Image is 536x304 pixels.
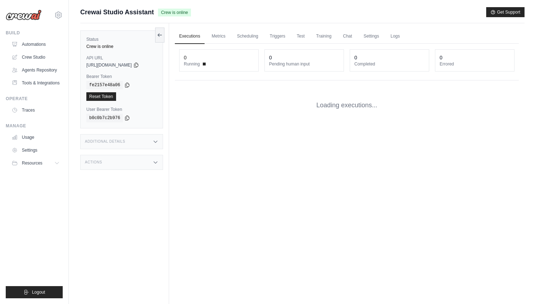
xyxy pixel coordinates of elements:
[440,54,442,61] div: 0
[312,29,336,44] a: Training
[184,61,200,67] span: Running
[6,10,42,20] img: Logo
[265,29,290,44] a: Triggers
[9,39,63,50] a: Automations
[175,89,519,122] div: Loading executions...
[86,74,157,79] label: Bearer Token
[339,29,356,44] a: Chat
[9,52,63,63] a: Crew Studio
[207,29,230,44] a: Metrics
[354,61,425,67] dt: Completed
[86,81,123,89] code: fe2157e48a06
[269,61,339,67] dt: Pending human input
[85,160,102,165] h3: Actions
[9,64,63,76] a: Agents Repository
[85,139,125,144] h3: Additional Details
[86,44,157,49] div: Crew is online
[386,29,404,44] a: Logs
[86,114,123,122] code: b0c0b7c2b976
[9,77,63,89] a: Tools & Integrations
[9,132,63,143] a: Usage
[292,29,309,44] a: Test
[32,289,45,295] span: Logout
[175,29,205,44] a: Executions
[486,7,525,17] button: Get Support
[86,55,157,61] label: API URL
[233,29,262,44] a: Scheduling
[6,30,63,36] div: Build
[184,54,187,61] div: 0
[359,29,383,44] a: Settings
[6,96,63,102] div: Operate
[440,61,510,67] dt: Errored
[86,107,157,112] label: User Bearer Token
[86,36,157,42] label: Status
[9,144,63,156] a: Settings
[9,157,63,169] button: Resources
[6,286,63,298] button: Logout
[354,54,357,61] div: 0
[86,92,116,101] a: Reset Token
[86,62,132,68] span: [URL][DOMAIN_NAME]
[80,7,154,17] span: Crewai Studio Assistant
[9,104,63,116] a: Traces
[22,160,42,166] span: Resources
[158,9,191,16] span: Crew is online
[269,54,272,61] div: 0
[6,123,63,129] div: Manage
